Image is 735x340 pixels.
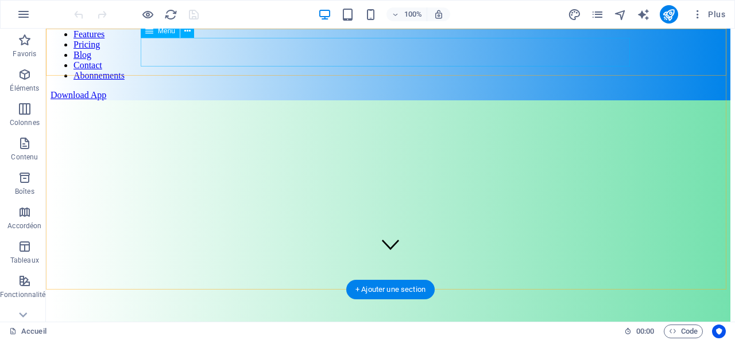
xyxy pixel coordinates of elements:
[712,325,726,338] button: Usercentrics
[13,49,36,58] p: Favoris
[9,325,47,338] a: Cliquez pour annuler la sélection. Double-cliquez pour ouvrir Pages.
[10,84,39,93] p: Éléments
[11,153,38,162] p: Contenu
[568,7,582,21] button: design
[568,8,581,21] i: Design (Ctrl+Alt+Y)
[614,8,627,21] i: Navigateur
[591,8,604,21] i: Pages (Ctrl+Alt+S)
[687,5,730,24] button: Plus
[434,9,444,19] i: Lors du redimensionnement, ajuster automatiquement le niveau de zoom en fonction de l'appareil sé...
[614,7,628,21] button: navigator
[404,7,422,21] h6: 100%
[15,187,34,196] p: Boîtes
[10,256,39,265] p: Tableaux
[660,5,678,24] button: publish
[164,7,177,21] button: reload
[637,7,651,21] button: text_generator
[158,28,175,34] span: Menu
[624,325,655,338] h6: Durée de la session
[637,8,650,21] i: AI Writer
[664,325,703,338] button: Code
[141,7,154,21] button: Cliquez ici pour quitter le mode Aperçu et poursuivre l'édition.
[636,325,654,338] span: 00 00
[164,8,177,21] i: Actualiser la page
[644,327,646,335] span: :
[669,325,698,338] span: Code
[386,7,427,21] button: 100%
[591,7,605,21] button: pages
[10,118,40,127] p: Colonnes
[346,280,435,299] div: + Ajouter une section
[7,221,41,230] p: Accordéon
[692,9,725,20] span: Plus
[662,8,675,21] i: Publier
